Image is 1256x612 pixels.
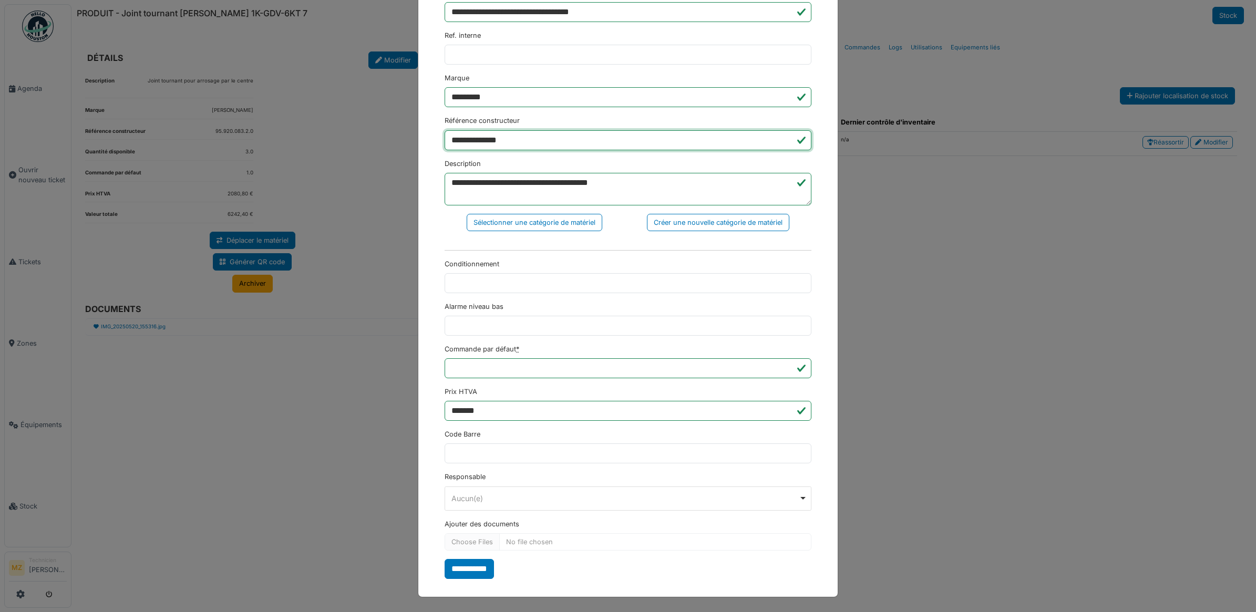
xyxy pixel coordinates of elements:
[445,472,486,482] label: Responsable
[467,214,602,231] div: Sélectionner une catégorie de matériel
[445,116,520,126] label: Référence constructeur
[445,344,519,354] label: Commande par défaut
[445,387,477,397] label: Prix HTVA
[445,30,481,40] label: Ref. interne
[445,429,480,439] label: Code Barre
[445,519,519,529] label: Ajouter des documents
[445,302,503,312] label: Alarme niveau bas
[516,345,519,353] abbr: Requis
[445,259,499,269] label: Conditionnement
[647,214,789,231] div: Créer une nouvelle catégorie de matériel
[451,493,799,504] div: Aucun(e)
[445,73,469,83] label: Marque
[445,159,481,169] label: Description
